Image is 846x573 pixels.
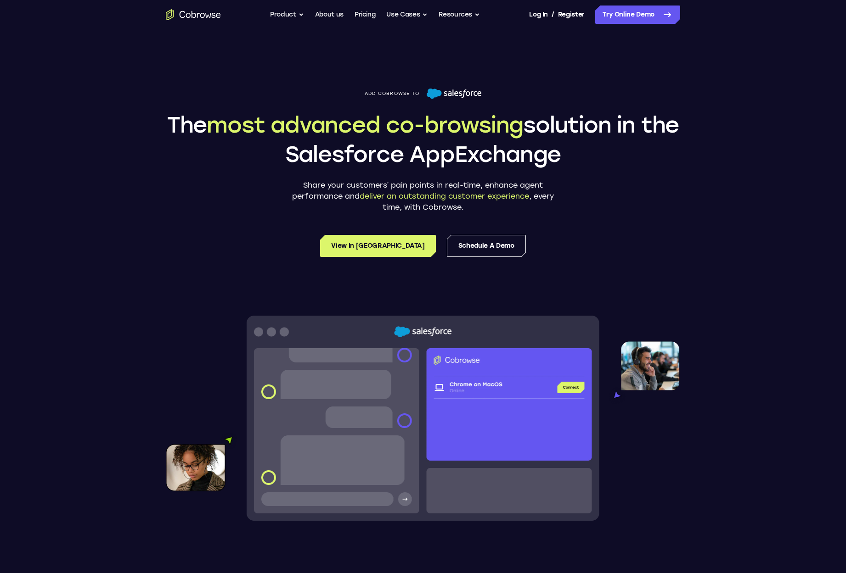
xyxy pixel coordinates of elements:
[207,111,523,138] span: most advanced co-browsing
[386,6,428,24] button: Use Cases
[529,6,547,24] a: Log In
[552,9,554,20] span: /
[360,192,529,200] span: deliver an outstanding customer experience
[439,6,480,24] button: Resources
[166,316,680,521] img: Cobrowse for Salesforce
[427,88,481,99] img: Salesforce logo
[315,6,344,24] a: About us
[558,6,585,24] a: Register
[447,235,526,257] a: Schedule a Demo
[365,91,420,96] span: Add Cobrowse to
[166,110,680,169] h1: The solution in the Salesforce AppExchange
[355,6,376,24] a: Pricing
[270,6,304,24] button: Product
[320,235,435,257] a: View in [GEOGRAPHIC_DATA]
[285,180,561,213] p: Share your customers’ pain points in real-time, enhance agent performance and , every time, with ...
[166,9,221,20] a: Go to the home page
[595,6,680,24] a: Try Online Demo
